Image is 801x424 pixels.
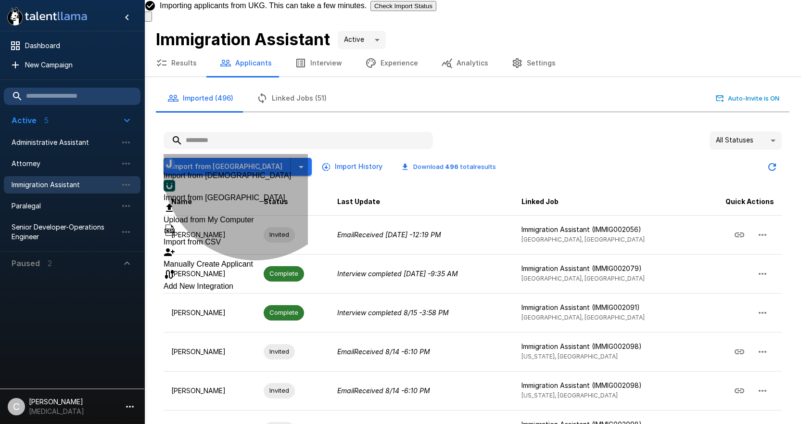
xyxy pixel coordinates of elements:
span: Invited [264,347,295,356]
span: Complete [264,308,304,317]
p: Immigration Assistant (IMMIG002091) [521,303,689,312]
p: Importing applicants from UKG. This can take a few minutes. [160,1,367,10]
span: Import from [GEOGRAPHIC_DATA] [164,193,285,202]
th: Quick Actions [697,188,782,216]
button: Import History [319,158,386,176]
i: Email Received 8/14 - 6:10 PM [337,386,430,395]
p: Immigration Assistant (IMMIG002056) [521,225,689,234]
button: Linked Jobs (51) [245,85,338,112]
img: ukg_logo.jpeg [164,180,175,192]
button: Imported (496) [156,85,245,112]
span: Manually Create Applicant [164,260,253,268]
img: file-csv-icon-md@2x.png [164,224,175,236]
span: [US_STATE], [GEOGRAPHIC_DATA] [521,392,618,399]
i: Email Received 8/14 - 6:10 PM [337,347,430,356]
span: Import from [DEMOGRAPHIC_DATA] [164,171,291,180]
button: Download 496 totalresults [394,159,504,174]
p: [PERSON_NAME] [171,386,248,396]
i: Email Received [DATE] - 12:19 PM [337,231,441,239]
span: [GEOGRAPHIC_DATA], [GEOGRAPHIC_DATA] [521,314,645,321]
button: Results [144,50,208,77]
p: [PERSON_NAME] [171,308,248,318]
button: Updated Today - 12:20 PM [763,157,782,177]
span: [US_STATE], [GEOGRAPHIC_DATA] [521,353,618,360]
span: Add New Integration [164,282,233,290]
i: Interview completed [DATE] - 9:35 AM [337,270,458,278]
p: Immigration Assistant (IMMIG002079) [521,264,689,273]
button: Auto-Invite is ON [714,91,782,106]
div: All Statuses [710,131,782,150]
img: jobvite_logo.png [164,158,175,169]
span: Copy Interview Link [728,347,751,355]
span: Upload from My Computer [164,216,254,224]
span: Import from CSV [164,238,221,246]
b: Immigration Assistant [156,29,330,49]
span: [GEOGRAPHIC_DATA], [GEOGRAPHIC_DATA] [521,236,645,243]
p: [PERSON_NAME] [171,347,248,357]
button: Experience [354,50,430,77]
button: Interview [283,50,354,77]
span: Copy Interview Link [728,230,751,238]
button: Settings [500,50,567,77]
button: Analytics [430,50,500,77]
button: close [144,12,152,22]
span: Copy Interview Link [728,385,751,394]
span: Invited [264,386,295,395]
th: Last Update [330,188,513,216]
i: Interview completed 8/15 - 3:58 PM [337,308,449,317]
b: 496 [445,163,458,170]
th: Linked Job [514,188,697,216]
button: Applicants [208,50,283,77]
button: Check Import Status [370,1,436,11]
span: [GEOGRAPHIC_DATA], [GEOGRAPHIC_DATA] [521,275,645,282]
div: Active [338,31,386,49]
p: Immigration Assistant (IMMIG002098) [521,381,689,390]
p: Immigration Assistant (IMMIG002098) [521,342,689,351]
